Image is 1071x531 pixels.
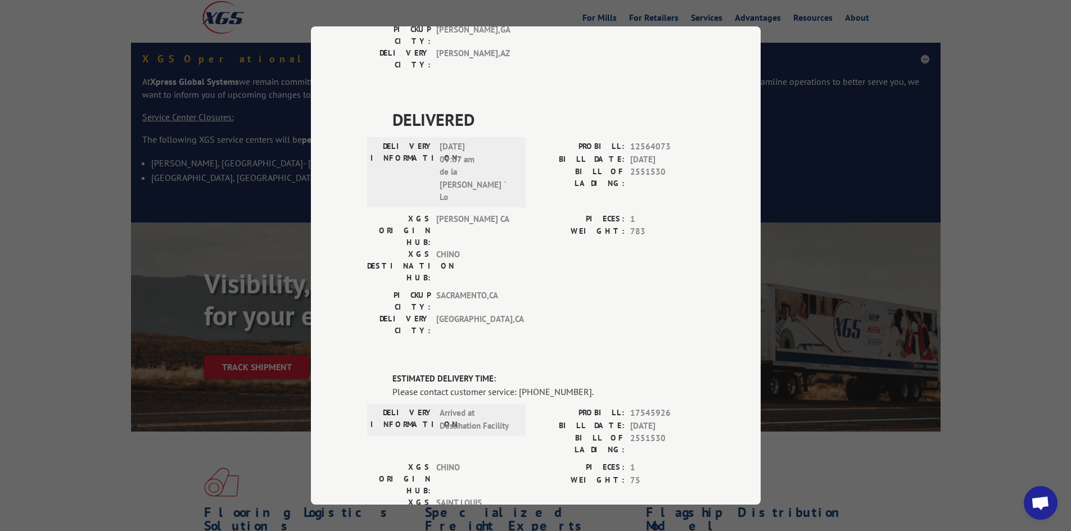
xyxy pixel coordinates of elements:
[436,24,512,47] span: [PERSON_NAME] , GA
[392,385,704,398] div: Please contact customer service: [PHONE_NUMBER].
[630,225,704,238] span: 783
[536,461,625,474] label: PIECES:
[536,432,625,456] label: BILL OF LADING:
[536,420,625,433] label: BILL DATE:
[392,107,704,132] span: DELIVERED
[392,373,704,385] label: ESTIMATED DELIVERY TIME:
[536,153,625,166] label: BILL DATE:
[630,213,704,226] span: 1
[436,289,512,313] span: SACRAMENTO , CA
[630,474,704,487] span: 75
[370,407,434,432] label: DELIVERY INFORMATION:
[367,213,431,248] label: XGS ORIGIN HUB:
[367,461,431,497] label: XGS ORIGIN HUB:
[630,407,704,420] span: 17545926
[367,289,431,313] label: PICKUP CITY:
[536,407,625,420] label: PROBILL:
[367,248,431,284] label: XGS DESTINATION HUB:
[367,47,431,71] label: DELIVERY CITY:
[367,313,431,337] label: DELIVERY CITY:
[536,474,625,487] label: WEIGHT:
[440,140,516,204] span: [DATE] 09:07 am de la [PERSON_NAME] ` Lo
[536,225,625,238] label: WEIGHT:
[536,140,625,153] label: PROBILL:
[630,432,704,456] span: 2551530
[436,461,512,497] span: CHINO
[630,420,704,433] span: [DATE]
[536,213,625,226] label: PIECES:
[436,47,512,71] span: [PERSON_NAME] , AZ
[630,140,704,153] span: 12564073
[436,213,512,248] span: [PERSON_NAME] CA
[370,140,434,204] label: DELIVERY INFORMATION:
[630,166,704,189] span: 2551530
[630,153,704,166] span: [DATE]
[1024,486,1058,520] a: Open chat
[440,407,516,432] span: Arrived at Destination Facility
[630,461,704,474] span: 1
[436,313,512,337] span: [GEOGRAPHIC_DATA] , CA
[536,166,625,189] label: BILL OF LADING:
[367,24,431,47] label: PICKUP CITY:
[436,248,512,284] span: CHINO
